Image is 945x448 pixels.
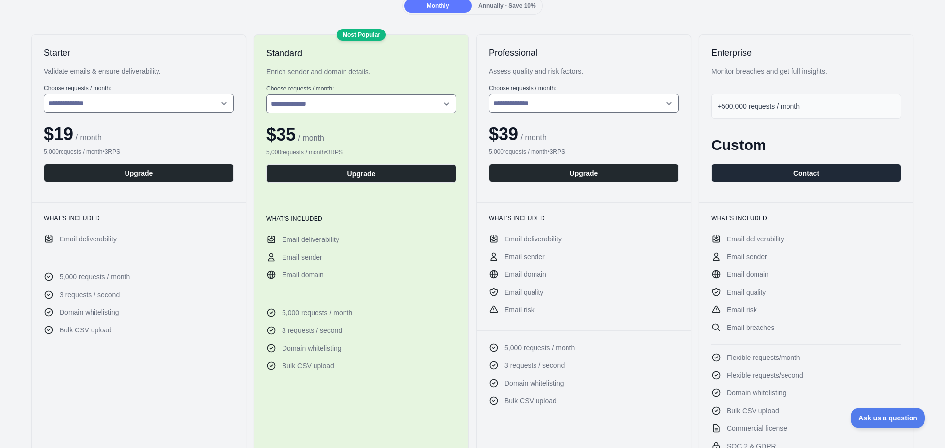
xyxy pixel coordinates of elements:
iframe: Toggle Customer Support [851,408,925,428]
span: Email deliverability [727,234,784,244]
span: Email deliverability [504,234,562,244]
span: Email sender [727,252,767,262]
h3: What's included [489,214,679,222]
span: Email sender [504,252,545,262]
h3: What's included [266,215,456,223]
h3: What's included [711,214,901,222]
